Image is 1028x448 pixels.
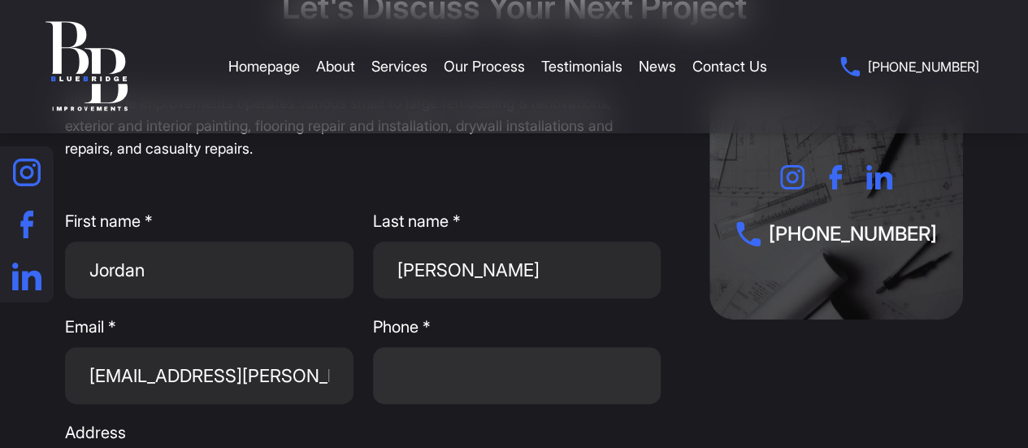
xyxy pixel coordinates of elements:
a: Our Process [444,42,525,91]
a: Homepage [228,42,300,91]
a: [PHONE_NUMBER] [840,55,979,78]
input: Phone * [373,347,661,404]
span: Last name * [373,209,661,233]
a: Testimonials [541,42,622,91]
span: Email * [65,315,354,339]
span: First name * [65,209,354,233]
input: First name * [65,241,354,298]
a: Services [371,42,427,91]
span: [PHONE_NUMBER] [868,55,979,78]
input: Last name * [373,241,661,298]
span: Phone * [373,315,661,339]
input: Email * [65,347,354,404]
a: Contact Us [692,42,767,91]
a: News [639,42,676,91]
a: About [316,42,355,91]
a: [PHONE_NUMBER] [736,222,937,246]
span: Address [65,420,661,445]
